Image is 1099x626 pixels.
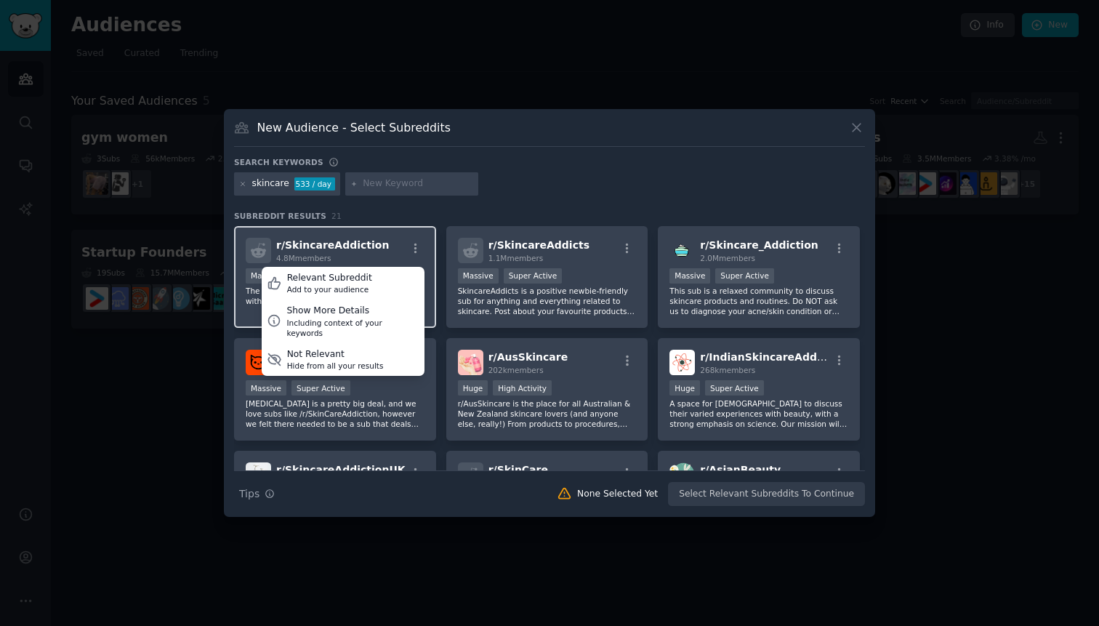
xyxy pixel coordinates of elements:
span: r/ IndianSkincareAddicts [700,351,837,363]
div: skincare [252,177,289,190]
input: New Keyword [363,177,473,190]
div: Add to your audience [287,284,372,294]
span: 4.8M members [276,254,331,262]
div: Super Active [504,268,563,284]
span: r/ SkincareAddictionUK [276,464,406,475]
span: r/ SkincareAddiction [276,239,389,251]
div: 533 / day [294,177,335,190]
div: None Selected Yet [577,488,658,501]
h3: Search keywords [234,157,323,167]
span: r/ AusSkincare [488,351,568,363]
span: r/ AsianBeauty [700,464,781,475]
span: 202k members [488,366,544,374]
p: A space for [DEMOGRAPHIC_DATA] to discuss their varied experiences with beauty, with a strong emp... [669,398,848,429]
p: This sub is a relaxed community to discuss skincare products and routines. Do NOT ask us to diagn... [669,286,848,316]
p: The place for all things related to skincare, with a science-based approach. [246,286,424,306]
button: Tips [234,481,280,507]
div: Hide from all your results [287,361,384,371]
img: 30PlusSkinCare [246,350,271,375]
img: Skincare_Addiction [669,238,695,263]
div: Super Active [715,268,774,284]
img: AsianBeauty [669,462,695,488]
span: r/ SkinCare [488,464,548,475]
p: r/AusSkincare is the place for all Australian & New Zealand skincare lovers (and anyone else, rea... [458,398,637,429]
span: 268k members [700,366,755,374]
div: Show More Details [286,305,419,318]
div: Massive [458,268,499,284]
div: High Activity [493,380,552,396]
p: SkincareAddicts is a positive newbie-friendly sub for anything and everything related to skincare... [458,286,637,316]
span: r/ Skincare_Addiction [700,239,818,251]
div: Super Active [705,380,764,396]
div: Massive [246,380,286,396]
img: AusSkincare [458,350,483,375]
span: 1.1M members [488,254,544,262]
div: Huge [669,380,700,396]
div: Including context of your keywords [286,318,419,338]
div: Not Relevant [287,348,384,361]
span: Tips [239,486,259,502]
div: Super Active [291,380,350,396]
h3: New Audience - Select Subreddits [257,120,451,135]
span: 2.0M members [700,254,755,262]
div: Massive [669,268,710,284]
span: 21 [331,212,342,220]
img: SkincareAddictionUK [246,462,271,488]
img: IndianSkincareAddicts [669,350,695,375]
span: Subreddit Results [234,211,326,221]
div: Huge [458,380,488,396]
div: Massive [246,268,286,284]
div: Relevant Subreddit [287,272,372,285]
span: r/ SkincareAddicts [488,239,589,251]
p: [MEDICAL_DATA] is a pretty big deal, and we love subs like /r/SkinCareAddiction, however we felt ... [246,398,424,429]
